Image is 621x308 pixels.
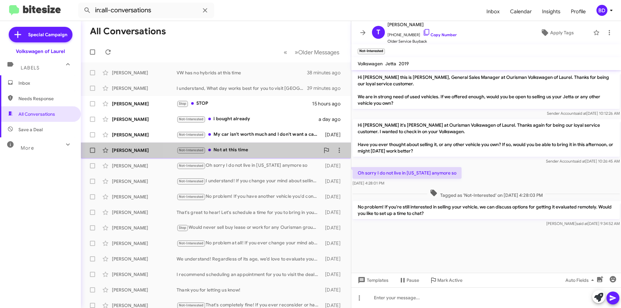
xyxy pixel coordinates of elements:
input: Search [78,3,214,18]
button: BD [591,5,614,16]
nav: Page navigation example [280,46,343,59]
button: Previous [280,46,291,59]
span: [PERSON_NAME] [DATE] 9:34:52 AM [546,221,620,226]
span: [DATE] 4:28:01 PM [353,181,384,186]
div: [PERSON_NAME] [112,101,177,107]
div: [PERSON_NAME] [112,147,177,154]
p: Hi [PERSON_NAME] it's [PERSON_NAME] at Ourisman Volkswagen of Laurel. Thanks again for being our ... [353,119,620,157]
button: Templates [351,274,394,286]
div: [DATE] [322,225,346,231]
div: Volkswagen of Laurel [16,48,65,55]
span: Mark Active [437,274,463,286]
span: said at [574,159,585,164]
div: [DATE] [322,256,346,262]
div: VW has no hybrids at this time [177,69,307,76]
div: [PERSON_NAME] [112,194,177,200]
div: [PERSON_NAME] [112,69,177,76]
span: Jetta [385,61,396,67]
div: a day ago [319,116,346,122]
span: Needs Response [18,95,73,102]
div: We understand! Regardless of its age, we’d love to evaluate your Jetta. Would you be interested i... [177,256,322,262]
span: Volkswagen [358,61,383,67]
button: Mark Active [424,274,468,286]
div: [DATE] [322,271,346,278]
span: Not-Interested [179,117,204,121]
span: Not-Interested [179,148,204,152]
div: 39 minutes ago [307,85,346,91]
div: i bought already [177,115,319,123]
span: Tagged as 'Not-Interested' on [DATE] 4:28:03 PM [427,189,545,198]
div: STOP [177,100,312,107]
a: Copy Number [423,32,457,37]
div: Thank you for letting us know! [177,287,322,293]
a: Inbox [481,2,505,21]
a: Calendar [505,2,537,21]
button: Pause [394,274,424,286]
span: All Conversations [18,111,55,117]
span: Apply Tags [550,27,574,38]
span: said at [575,111,586,116]
div: [PERSON_NAME] [112,240,177,247]
span: Sender Account [DATE] 10:12:26 AM [547,111,620,116]
span: Sender Account [DATE] 10:26:45 AM [546,159,620,164]
div: [PERSON_NAME] [112,178,177,185]
div: BD [596,5,607,16]
span: » [295,48,298,56]
div: [PERSON_NAME] [112,287,177,293]
div: Oh sorry I do not live in [US_STATE] anymore so [177,162,322,169]
div: [PERSON_NAME] [112,225,177,231]
span: said at [576,221,588,226]
a: Special Campaign [9,27,72,42]
button: Auto Fields [560,274,602,286]
span: Auto Fields [565,274,596,286]
button: Next [291,46,343,59]
p: No problem! If you're still interested in selling your vehicle, we can discuss options for gettin... [353,201,620,219]
span: Not-Interested [179,164,204,168]
div: [PERSON_NAME] [112,163,177,169]
div: No problem at all! If you ever change your mind about selling a vehicle, feel free to reach out. ... [177,239,322,247]
div: I understand! If you change your mind about selling your vehicle in the future, feel free to reac... [177,177,322,185]
span: More [21,145,34,151]
span: Older Service Buyback [387,38,457,45]
span: Stop [179,101,187,106]
span: « [284,48,287,56]
p: Oh sorry I do not live in [US_STATE] anymore so [353,167,462,179]
span: Not-Interested [179,179,204,183]
p: Hi [PERSON_NAME] this is [PERSON_NAME], General Sales Manager at Ourisman Volkswagen of Laurel. T... [353,71,620,109]
span: Pause [407,274,419,286]
button: Apply Tags [524,27,590,38]
span: Not-Interested [179,133,204,137]
div: [PERSON_NAME] [112,209,177,216]
div: My car isn't worth much and I don't want a car note [177,131,322,138]
span: Not-Interested [179,195,204,199]
div: Would never sell buy lease or work for any Ourisman group dealer ever again lose the number never... [177,224,322,231]
div: [DATE] [322,132,346,138]
span: Save a Deal [18,126,43,133]
a: Profile [566,2,591,21]
div: [PERSON_NAME] [112,271,177,278]
small: Not-Interested [358,48,385,54]
div: [DATE] [322,209,346,216]
div: I understand, What day works best for you to visit [GEOGRAPHIC_DATA]? [177,85,307,91]
span: Not-Interested [179,303,204,307]
div: [PERSON_NAME] [112,132,177,138]
div: [DATE] [322,178,346,185]
div: 15 hours ago [312,101,346,107]
span: [PHONE_NUMBER] [387,28,457,38]
div: [PERSON_NAME] [112,256,177,262]
span: [PERSON_NAME] [387,21,457,28]
span: Special Campaign [28,31,67,38]
div: That's great to hear! Let's schedule a time for you to bring in your Jetta so we can evaluate it.... [177,209,322,216]
div: Not at this time [177,146,320,154]
div: [PERSON_NAME] [112,116,177,122]
span: Not-Interested [179,241,204,245]
div: 38 minutes ago [307,69,346,76]
div: [DATE] [322,194,346,200]
h1: All Conversations [90,26,166,37]
a: Insights [537,2,566,21]
span: Inbox [18,80,73,86]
